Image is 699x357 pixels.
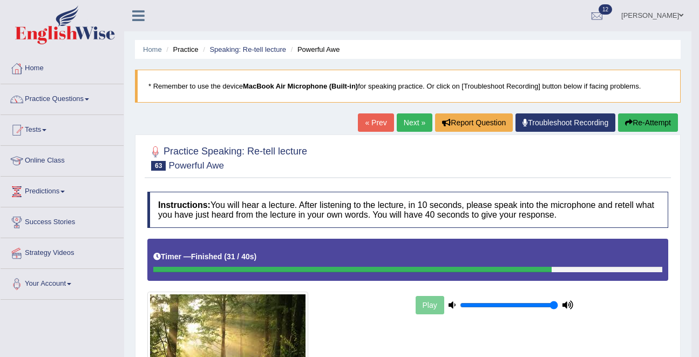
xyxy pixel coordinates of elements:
[168,160,224,171] small: Powerful Awe
[143,45,162,53] a: Home
[135,70,681,103] blockquote: * Remember to use the device for speaking practice. Or click on [Troubleshoot Recording] button b...
[599,4,612,15] span: 12
[358,113,393,132] a: « Prev
[1,84,124,111] a: Practice Questions
[158,200,211,210] b: Instructions:
[191,252,222,261] b: Finished
[1,146,124,173] a: Online Class
[618,113,678,132] button: Re-Attempt
[1,115,124,142] a: Tests
[254,252,257,261] b: )
[1,269,124,296] a: Your Account
[227,252,254,261] b: 31 / 40s
[147,192,668,228] h4: You will hear a lecture. After listening to the lecture, in 10 seconds, please speak into the mic...
[1,207,124,234] a: Success Stories
[243,82,358,90] b: MacBook Air Microphone (Built-in)
[515,113,615,132] a: Troubleshoot Recording
[224,252,227,261] b: (
[1,177,124,204] a: Predictions
[1,238,124,265] a: Strategy Videos
[209,45,286,53] a: Speaking: Re-tell lecture
[153,253,256,261] h5: Timer —
[288,44,340,55] li: Powerful Awe
[151,161,166,171] span: 63
[164,44,198,55] li: Practice
[397,113,432,132] a: Next »
[147,144,307,171] h2: Practice Speaking: Re-tell lecture
[435,113,513,132] button: Report Question
[1,53,124,80] a: Home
